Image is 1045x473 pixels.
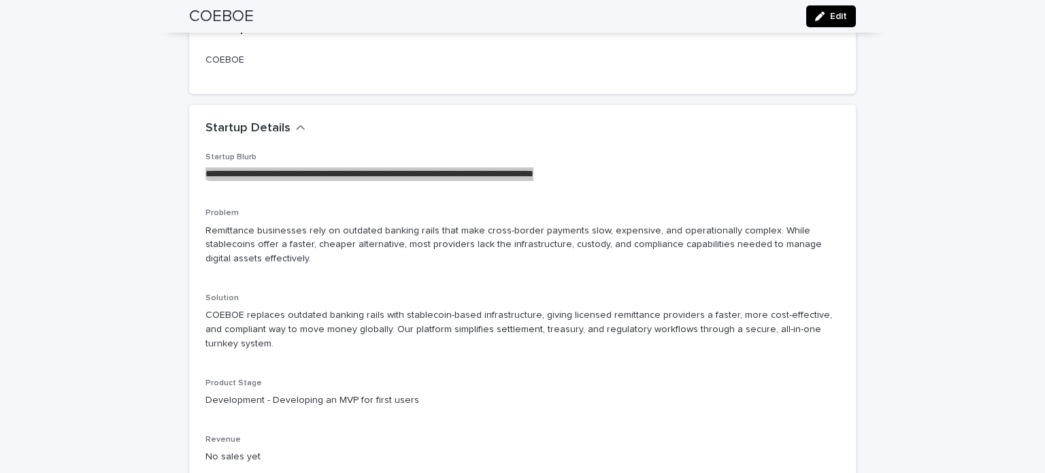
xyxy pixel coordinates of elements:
button: Edit [806,5,856,27]
p: No sales yet [205,450,840,464]
button: Startup Details [205,121,305,136]
p: COEBOE [205,53,840,67]
p: COEBOE replaces outdated banking rails with stablecoin-based infrastructure, giving licensed remi... [205,308,840,350]
span: Solution [205,294,239,302]
span: Revenue [205,436,241,444]
h2: COEBOE [189,7,254,27]
p: Development - Developing an MVP for first users [205,393,840,408]
span: Startup Blurb [205,153,256,161]
h2: Startup Details [205,121,291,136]
p: Remittance businesses rely on outdated banking rails that make cross-border payments slow, expens... [205,224,840,266]
span: Product Stage [205,379,262,387]
span: Edit [830,12,847,21]
span: Problem [205,209,239,217]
